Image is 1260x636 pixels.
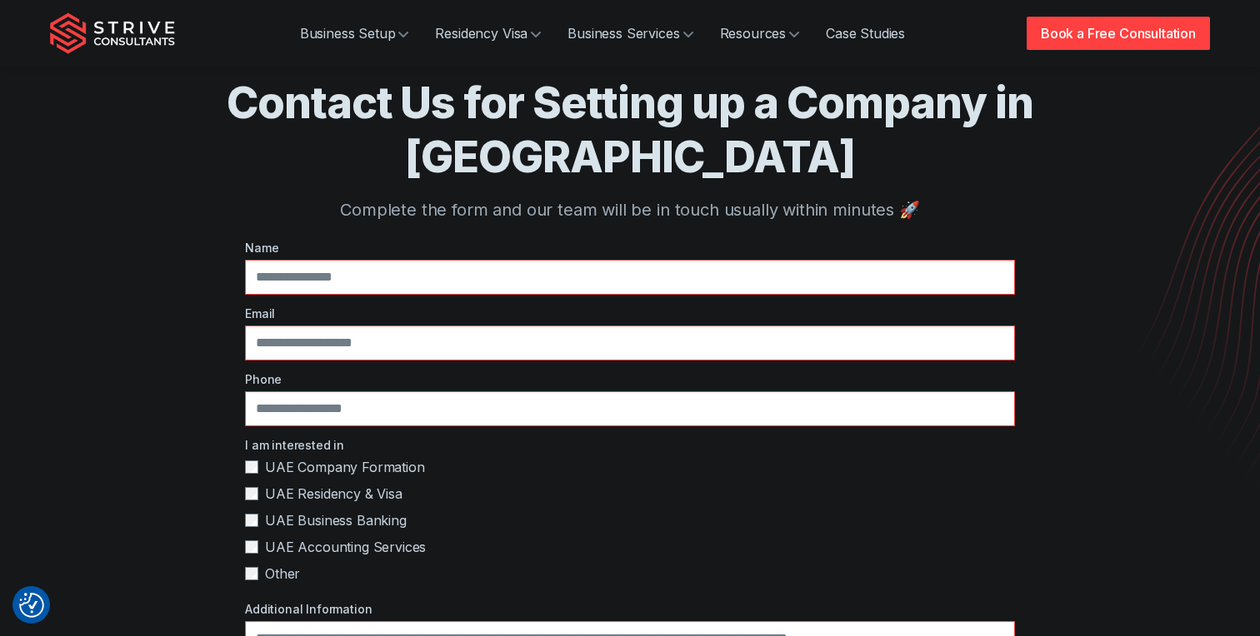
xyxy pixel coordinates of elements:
span: UAE Company Formation [265,457,425,477]
a: Book a Free Consultation [1027,17,1210,50]
p: Complete the form and our team will be in touch usually within minutes 🚀 [117,197,1143,222]
input: UAE Residency & Visa [245,487,258,500]
span: UAE Business Banking [265,510,407,530]
label: Phone [245,370,1015,388]
a: Business Setup [287,17,422,50]
a: Business Services [554,17,706,50]
a: Residency Visa [422,17,554,50]
label: I am interested in [245,436,1015,454]
button: Consent Preferences [19,593,44,618]
input: UAE Accounting Services [245,540,258,554]
input: UAE Company Formation [245,460,258,474]
span: Other [265,564,300,584]
input: Other [245,567,258,580]
label: Additional Information [245,600,1015,618]
span: UAE Residency & Visa [265,484,402,504]
img: Revisit consent button [19,593,44,618]
input: UAE Business Banking [245,514,258,527]
img: Strive Consultants [50,12,175,54]
a: Case Studies [812,17,918,50]
a: Resources [707,17,813,50]
label: Email [245,305,1015,322]
h1: Contact Us for Setting up a Company in [GEOGRAPHIC_DATA] [117,76,1143,184]
label: Name [245,239,1015,256]
span: UAE Accounting Services [265,537,426,557]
